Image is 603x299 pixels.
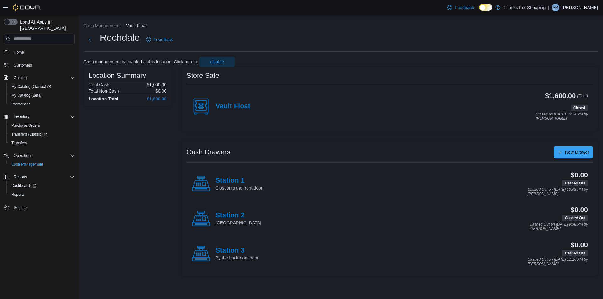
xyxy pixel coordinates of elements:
[9,131,50,138] a: Transfers (Classic)
[565,149,589,155] span: New Drawer
[11,152,35,159] button: Operations
[573,105,585,111] span: Closed
[215,255,258,261] p: By the backroom door
[571,105,588,111] span: Closed
[215,220,261,226] p: [GEOGRAPHIC_DATA]
[215,247,258,255] h4: Station 3
[14,114,29,119] span: Inventory
[14,50,24,55] span: Home
[215,185,262,191] p: Closest to the front door
[9,83,53,90] a: My Catalog (Classic)
[9,92,44,99] a: My Catalog (Beta)
[571,206,588,214] h3: $0.00
[565,180,585,186] span: Cashed Out
[84,33,96,46] button: Next
[215,211,261,220] h4: Station 2
[9,131,75,138] span: Transfers (Classic)
[1,73,77,82] button: Catalog
[562,180,588,186] span: Cashed Out
[9,100,75,108] span: Promotions
[9,100,33,108] a: Promotions
[9,191,75,198] span: Reports
[9,182,75,190] span: Dashboards
[503,4,546,11] p: Thanks For Shopping
[11,204,30,211] a: Settings
[155,88,166,93] p: $0.00
[9,139,30,147] a: Transfers
[9,139,75,147] span: Transfers
[187,148,230,156] h3: Cash Drawers
[147,96,166,101] h4: $1,600.00
[89,72,146,79] h3: Location Summary
[552,4,559,11] div: Alec Morrow
[154,36,173,43] span: Feedback
[18,19,75,31] span: Load All Apps in [GEOGRAPHIC_DATA]
[1,151,77,160] button: Operations
[6,160,77,169] button: Cash Management
[14,153,32,158] span: Operations
[11,141,27,146] span: Transfers
[11,84,51,89] span: My Catalog (Classic)
[144,33,175,46] a: Feedback
[548,4,549,11] p: |
[89,82,109,87] h6: Total Cash
[528,258,588,266] p: Cashed Out on [DATE] 11:26 AM by [PERSON_NAME]
[536,112,588,121] p: Closed on [DATE] 10:14 PM by [PERSON_NAME]
[11,162,43,167] span: Cash Management
[530,222,588,231] p: Cashed Out on [DATE] 9:38 PM by [PERSON_NAME]
[1,203,77,212] button: Settings
[1,112,77,121] button: Inventory
[215,102,250,110] h4: Vault Float
[545,92,576,100] h3: $1,600.00
[11,61,75,69] span: Customers
[11,152,75,159] span: Operations
[100,31,140,44] h1: Rochdale
[9,83,75,90] span: My Catalog (Classic)
[577,92,588,104] p: (Float)
[11,102,30,107] span: Promotions
[14,174,27,179] span: Reports
[6,130,77,139] a: Transfers (Classic)
[527,188,588,196] p: Cashed Out on [DATE] 10:08 PM by [PERSON_NAME]
[11,173,75,181] span: Reports
[571,171,588,179] h3: $0.00
[565,215,585,221] span: Cashed Out
[84,59,198,64] p: Cash management is enabled at this location. Click here to
[11,192,24,197] span: Reports
[11,93,42,98] span: My Catalog (Beta)
[9,122,75,129] span: Purchase Orders
[6,181,77,190] a: Dashboards
[14,205,27,210] span: Settings
[84,23,121,28] button: Cash Management
[11,74,75,82] span: Catalog
[215,177,262,185] h4: Station 1
[11,203,75,211] span: Settings
[89,96,118,101] h4: Location Total
[6,100,77,109] button: Promotions
[13,4,41,11] img: Cova
[565,250,585,256] span: Cashed Out
[445,1,476,14] a: Feedback
[126,23,147,28] button: Vault Float
[11,61,35,69] a: Customers
[1,173,77,181] button: Reports
[6,91,77,100] button: My Catalog (Beta)
[6,139,77,147] button: Transfers
[9,161,46,168] a: Cash Management
[1,48,77,57] button: Home
[562,4,598,11] p: [PERSON_NAME]
[14,63,32,68] span: Customers
[11,49,26,56] a: Home
[11,113,75,120] span: Inventory
[11,74,29,82] button: Catalog
[4,45,75,228] nav: Complex example
[11,113,32,120] button: Inventory
[11,183,36,188] span: Dashboards
[553,4,558,11] span: AM
[6,121,77,130] button: Purchase Orders
[562,215,588,221] span: Cashed Out
[9,122,42,129] a: Purchase Orders
[455,4,474,11] span: Feedback
[11,173,30,181] button: Reports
